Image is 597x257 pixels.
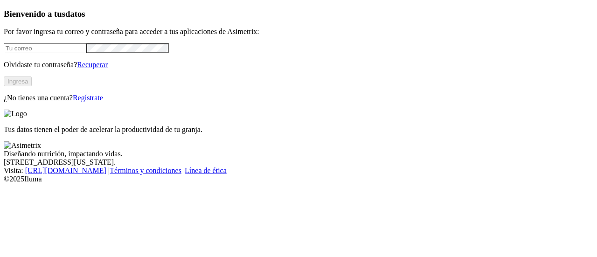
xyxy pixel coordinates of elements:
[4,110,27,118] img: Logo
[4,28,593,36] p: Por favor ingresa tu correo y contraseña para acceder a tus aplicaciones de Asimetrix:
[4,125,593,134] p: Tus datos tienen el poder de acelerar la productividad de tu granja.
[77,61,108,69] a: Recuperar
[4,175,593,183] div: © 2025 Iluma
[65,9,85,19] span: datos
[4,141,41,150] img: Asimetrix
[4,9,593,19] h3: Bienvenido a tus
[185,167,227,174] a: Línea de ética
[25,167,106,174] a: [URL][DOMAIN_NAME]
[4,61,593,69] p: Olvidaste tu contraseña?
[4,43,86,53] input: Tu correo
[4,150,593,158] div: Diseñando nutrición, impactando vidas.
[4,76,32,86] button: Ingresa
[110,167,181,174] a: Términos y condiciones
[73,94,103,102] a: Regístrate
[4,94,593,102] p: ¿No tienes una cuenta?
[4,167,593,175] div: Visita : | |
[4,158,593,167] div: [STREET_ADDRESS][US_STATE].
